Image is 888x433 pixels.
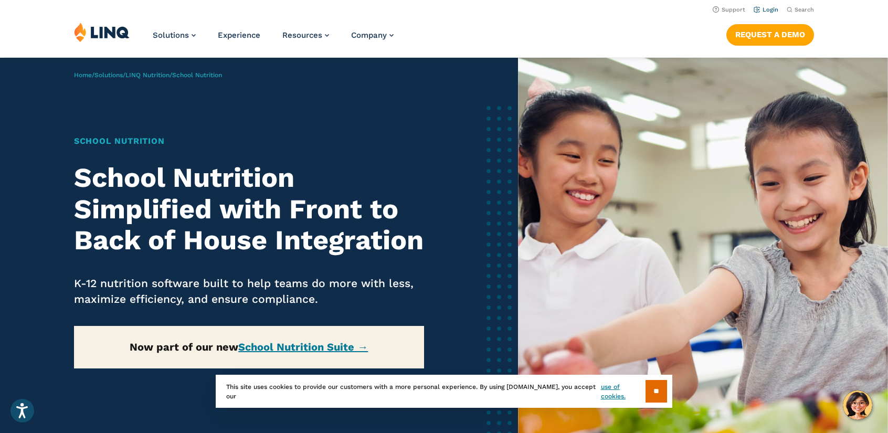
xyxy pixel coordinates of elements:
a: use of cookies. [601,382,646,401]
span: / / / [74,71,222,79]
nav: Primary Navigation [153,22,394,57]
span: Search [795,6,814,13]
span: Solutions [153,30,189,40]
span: School Nutrition [172,71,222,79]
button: Open Search Bar [787,6,814,14]
a: Support [713,6,745,13]
button: Hello, have a question? Let’s chat. [843,390,872,420]
strong: Now part of our new [130,341,368,353]
a: Solutions [153,30,196,40]
a: Login [754,6,778,13]
div: This site uses cookies to provide our customers with a more personal experience. By using [DOMAIN... [216,375,672,408]
a: Request a Demo [726,24,814,45]
a: Resources [282,30,329,40]
a: Company [351,30,394,40]
h2: School Nutrition Simplified with Front to Back of House Integration [74,162,424,256]
nav: Button Navigation [726,22,814,45]
span: Company [351,30,387,40]
a: Home [74,71,92,79]
p: K-12 nutrition software built to help teams do more with less, maximize efficiency, and ensure co... [74,276,424,307]
h1: School Nutrition [74,135,424,147]
span: Resources [282,30,322,40]
a: Experience [218,30,260,40]
a: Solutions [94,71,123,79]
a: LINQ Nutrition [125,71,170,79]
img: LINQ | K‑12 Software [74,22,130,42]
a: School Nutrition Suite → [238,341,368,353]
